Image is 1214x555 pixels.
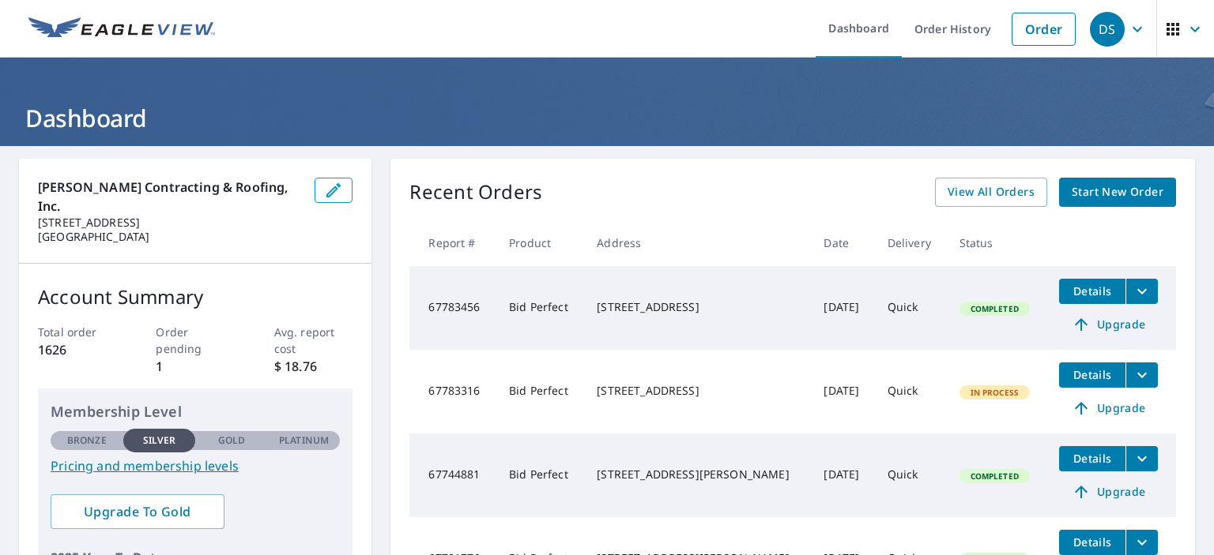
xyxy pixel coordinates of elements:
[875,350,947,433] td: Quick
[1059,396,1158,421] a: Upgrade
[811,350,874,433] td: [DATE]
[409,433,496,517] td: 67744881
[409,266,496,350] td: 67783456
[961,471,1028,482] span: Completed
[811,219,874,266] th: Date
[496,266,584,350] td: Bid Perfect
[28,17,215,41] img: EV Logo
[38,340,117,359] p: 1626
[1059,312,1158,337] a: Upgrade
[38,230,302,244] p: [GEOGRAPHIC_DATA]
[948,182,1035,202] span: View All Orders
[409,219,496,266] th: Report #
[279,433,329,448] p: Platinum
[1125,530,1158,555] button: filesDropdownBtn-67701776
[1069,534,1116,549] span: Details
[143,433,176,448] p: Silver
[51,456,340,475] a: Pricing and membership levels
[1069,367,1116,382] span: Details
[1069,451,1116,466] span: Details
[597,383,798,399] div: [STREET_ADDRESS]
[19,102,1195,134] h1: Dashboard
[1059,279,1125,304] button: detailsBtn-67783456
[38,324,117,340] p: Total order
[935,178,1047,207] a: View All Orders
[38,216,302,230] p: [STREET_ADDRESS]
[811,433,874,517] td: [DATE]
[496,219,584,266] th: Product
[1125,279,1158,304] button: filesDropdownBtn-67783456
[961,303,1028,314] span: Completed
[1059,178,1176,207] a: Start New Order
[409,350,496,433] td: 67783316
[156,357,235,376] p: 1
[63,503,212,520] span: Upgrade To Gold
[875,266,947,350] td: Quick
[875,433,947,517] td: Quick
[1125,362,1158,388] button: filesDropdownBtn-67783316
[274,357,353,376] p: $ 18.76
[38,178,302,216] p: [PERSON_NAME] Contracting & Roofing, Inc.
[409,178,542,207] p: Recent Orders
[584,219,811,266] th: Address
[1072,182,1163,202] span: Start New Order
[51,494,224,529] a: Upgrade To Gold
[274,324,353,357] p: Avg. report cost
[875,219,947,266] th: Delivery
[1069,399,1148,418] span: Upgrade
[218,433,245,448] p: Gold
[1012,13,1076,46] a: Order
[961,387,1029,398] span: In Process
[1059,446,1125,471] button: detailsBtn-67744881
[1059,530,1125,555] button: detailsBtn-67701776
[1069,482,1148,501] span: Upgrade
[1090,12,1125,47] div: DS
[811,266,874,350] td: [DATE]
[156,324,235,357] p: Order pending
[1069,283,1116,298] span: Details
[1059,362,1125,388] button: detailsBtn-67783316
[597,299,798,315] div: [STREET_ADDRESS]
[947,219,1047,266] th: Status
[1059,479,1158,504] a: Upgrade
[496,433,584,517] td: Bid Perfect
[1125,446,1158,471] button: filesDropdownBtn-67744881
[1069,315,1148,334] span: Upgrade
[597,467,798,482] div: [STREET_ADDRESS][PERSON_NAME]
[51,401,340,422] p: Membership Level
[38,283,353,311] p: Account Summary
[496,350,584,433] td: Bid Perfect
[67,433,107,448] p: Bronze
